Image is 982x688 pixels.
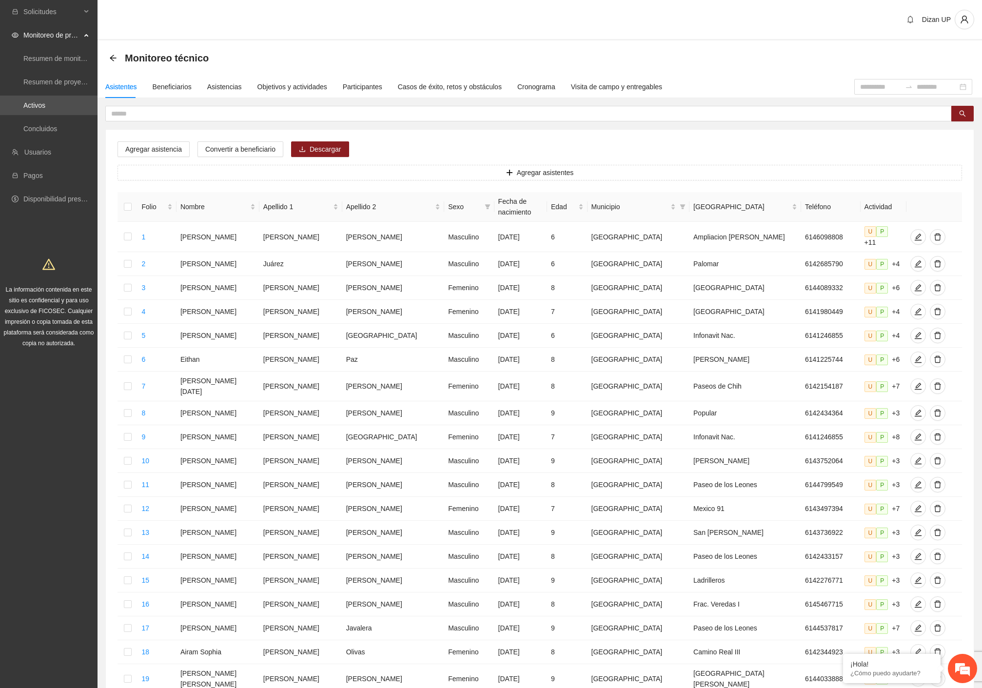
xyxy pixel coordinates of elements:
td: Masculino [444,449,494,473]
span: P [876,259,888,270]
span: delete [930,624,945,632]
span: P [876,354,888,365]
td: [GEOGRAPHIC_DATA] [588,473,690,497]
span: edit [911,332,925,339]
a: 15 [141,576,149,584]
button: delete [930,453,945,469]
td: Paseos de Chih [689,372,801,401]
span: filter [485,204,491,210]
td: [GEOGRAPHIC_DATA] [588,348,690,372]
button: delete [930,477,945,492]
td: Masculino [444,252,494,276]
td: [GEOGRAPHIC_DATA] [588,276,690,300]
span: Sexo [448,201,480,212]
td: [DATE] [494,300,547,324]
span: delete [930,529,945,536]
span: Municipio [591,201,669,212]
span: U [864,307,877,317]
td: [PERSON_NAME] [259,425,342,449]
th: Apellido 2 [342,192,445,222]
button: delete [930,405,945,421]
td: [PERSON_NAME] [342,449,445,473]
span: delete [930,433,945,441]
button: edit [910,525,926,540]
td: [PERSON_NAME] [259,401,342,425]
span: delete [930,600,945,608]
a: Resumen de monitoreo [23,55,95,62]
a: Pagos [23,172,43,179]
span: edit [911,409,925,417]
span: U [864,331,877,341]
td: [PERSON_NAME] [342,473,445,497]
a: 16 [141,600,149,608]
button: Convertir a beneficiario [197,141,283,157]
span: Agregar asistentes [517,167,574,178]
span: filter [680,204,686,210]
td: [GEOGRAPHIC_DATA] [588,449,690,473]
span: edit [911,355,925,363]
td: Masculino [444,473,494,497]
span: edit [911,382,925,390]
span: edit [911,260,925,268]
span: user [955,15,974,24]
td: Palomar [689,252,801,276]
a: 19 [141,675,149,683]
button: delete [930,644,945,660]
a: 3 [141,284,145,292]
td: [PERSON_NAME] [177,222,259,252]
td: 8 [547,473,588,497]
button: edit [910,429,926,445]
td: +4 [861,300,906,324]
th: Actividad [861,192,906,222]
a: 17 [141,624,149,632]
td: Infonavit Nac. [689,324,801,348]
button: edit [910,256,926,272]
td: Paseo de los Leones [689,473,801,497]
td: [PERSON_NAME] [259,449,342,473]
a: 18 [141,648,149,656]
button: edit [910,405,926,421]
td: +8 [861,425,906,449]
button: edit [910,620,926,636]
span: delete [930,260,945,268]
span: Monitoreo de proyectos [23,25,81,45]
span: delete [930,505,945,512]
td: Masculino [444,401,494,425]
span: Agregar asistencia [125,144,182,155]
button: edit [910,453,926,469]
span: Descargar [310,144,341,155]
button: edit [910,477,926,492]
td: [PERSON_NAME] [342,300,445,324]
div: Casos de éxito, retos y obstáculos [398,81,502,92]
a: 13 [141,529,149,536]
td: 6141246855 [801,425,861,449]
td: 6146098808 [801,222,861,252]
a: 10 [141,457,149,465]
th: Fecha de nacimiento [494,192,547,222]
td: 6141980449 [801,300,861,324]
td: Masculino [444,348,494,372]
td: 6 [547,252,588,276]
span: bell [903,16,918,23]
span: Convertir a beneficiario [205,144,275,155]
td: 6 [547,222,588,252]
td: [PERSON_NAME] [177,449,259,473]
td: 6142685790 [801,252,861,276]
td: +7 [861,497,906,521]
td: [DATE] [494,252,547,276]
td: [PERSON_NAME] [689,348,801,372]
button: edit [910,572,926,588]
td: +4 [861,324,906,348]
span: delete [930,552,945,560]
td: [PERSON_NAME] [177,497,259,521]
span: delete [930,308,945,315]
span: P [876,331,888,341]
button: delete [930,501,945,516]
td: 8 [547,276,588,300]
div: Asistencias [207,81,242,92]
button: delete [930,280,945,295]
span: edit [911,552,925,560]
button: delete [930,256,945,272]
span: Apellido 1 [263,201,331,212]
div: Back [109,54,117,62]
